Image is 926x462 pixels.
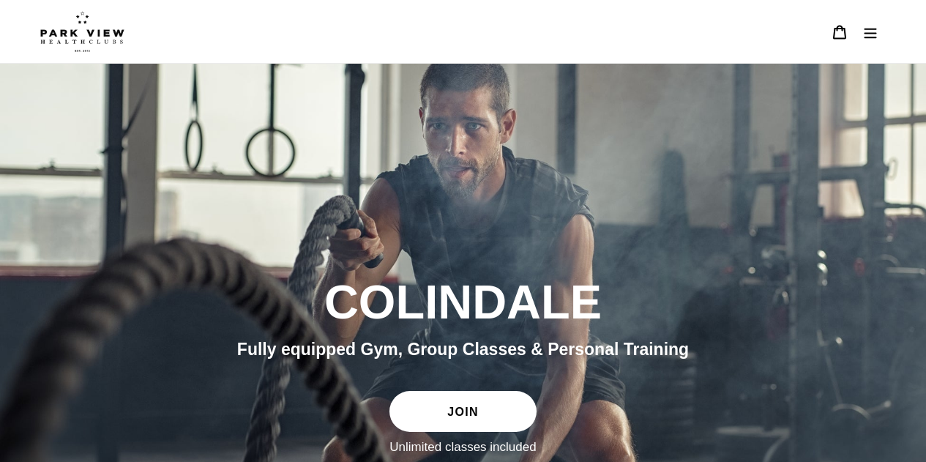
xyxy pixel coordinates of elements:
[855,16,886,48] button: Menu
[389,391,536,432] a: JOIN
[389,439,536,455] label: Unlimited classes included
[237,340,689,359] span: Fully equipped Gym, Group Classes & Personal Training
[64,274,862,331] h2: COLINDALE
[40,11,124,52] img: Park view health clubs is a gym near you.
